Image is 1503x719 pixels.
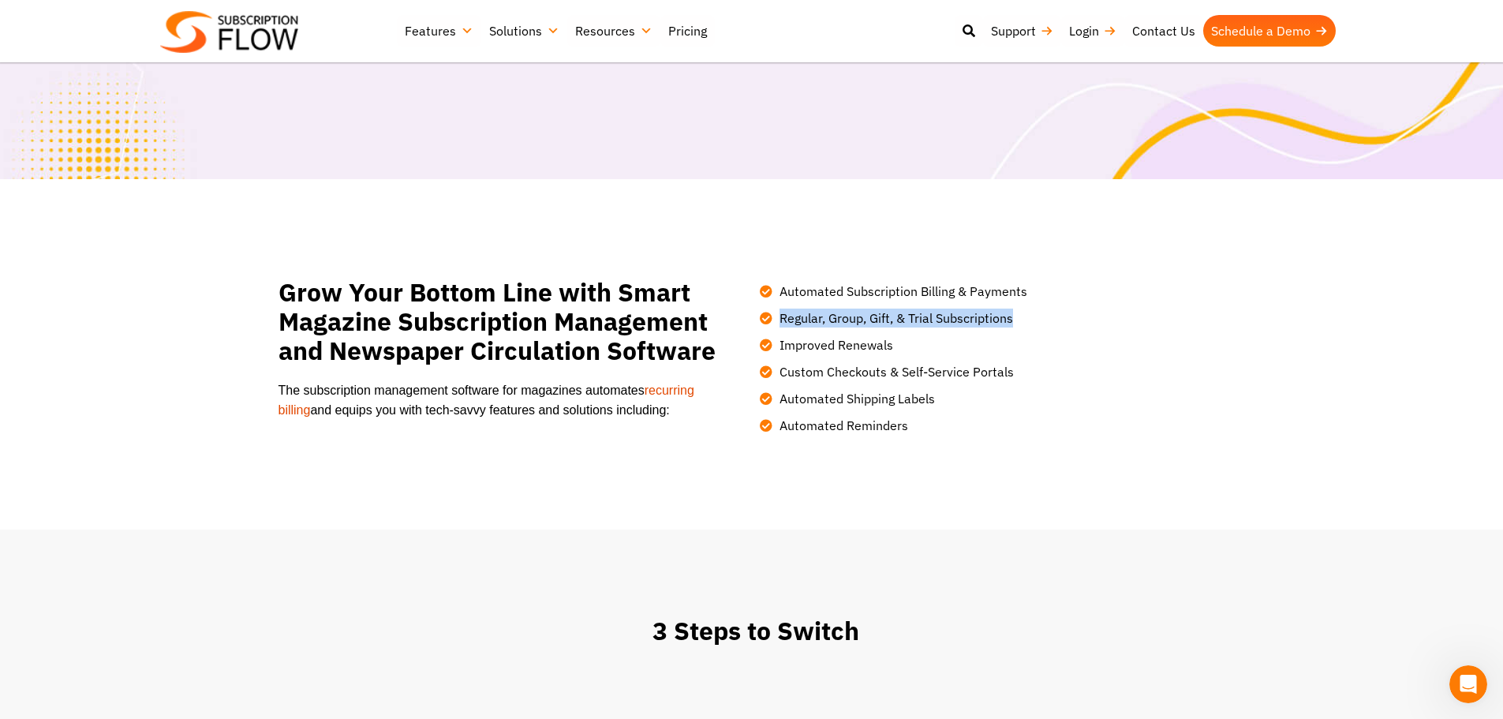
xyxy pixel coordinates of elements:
a: Pricing [660,15,715,47]
a: Features [397,15,481,47]
span: Automated Subscription Billing & Payments [776,282,1027,301]
iframe: Intercom live chat [1449,665,1487,703]
span: Automated Shipping Labels [776,389,935,408]
a: Solutions [481,15,567,47]
h2: Grow Your Bottom Line with Smart Magazine Subscription Management and Newspaper Circulation Software [279,278,720,365]
span: Custom Checkouts & Self-Service Portals [776,362,1014,381]
span: Automated Reminders [776,416,908,435]
h2: 3 Steps to Switch [286,616,1225,646]
span: Improved Renewals [776,335,893,354]
span: Regular, Group, Gift, & Trial Subscriptions [776,309,1013,328]
a: Login [1061,15,1124,47]
a: Resources [567,15,660,47]
img: Subscriptionflow [160,11,298,53]
a: Contact Us [1124,15,1203,47]
a: Schedule a Demo [1203,15,1336,47]
span: The subscription management software for magazines automates and equips you with tech-savvy featu... [279,384,694,417]
a: Support [983,15,1061,47]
